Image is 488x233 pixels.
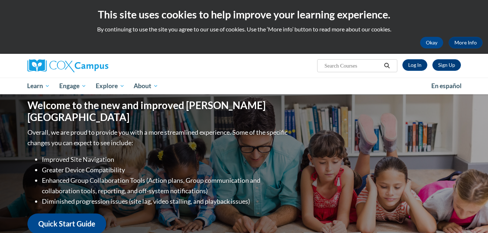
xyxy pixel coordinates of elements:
[91,78,129,94] a: Explore
[324,61,381,70] input: Search Courses
[27,59,108,72] img: Cox Campus
[431,82,462,90] span: En español
[432,59,461,71] a: Register
[427,78,466,94] a: En español
[42,175,289,196] li: Enhanced Group Collaboration Tools (Action plans, Group communication and collaboration tools, re...
[5,7,483,22] h2: This site uses cookies to help improve your learning experience.
[420,37,443,48] button: Okay
[42,165,289,175] li: Greater Device Compatibility
[27,127,289,148] p: Overall, we are proud to provide you with a more streamlined experience. Some of the specific cha...
[27,82,50,90] span: Learn
[17,78,472,94] div: Main menu
[27,59,165,72] a: Cox Campus
[23,78,55,94] a: Learn
[381,61,392,70] button: Search
[5,25,483,33] p: By continuing to use the site you agree to our use of cookies. Use the ‘More info’ button to read...
[96,82,125,90] span: Explore
[134,82,158,90] span: About
[42,196,289,207] li: Diminished progression issues (site lag, video stalling, and playback issues)
[402,59,427,71] a: Log In
[449,37,483,48] a: More Info
[27,99,289,124] h1: Welcome to the new and improved [PERSON_NAME][GEOGRAPHIC_DATA]
[55,78,91,94] a: Engage
[42,154,289,165] li: Improved Site Navigation
[59,82,86,90] span: Engage
[129,78,163,94] a: About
